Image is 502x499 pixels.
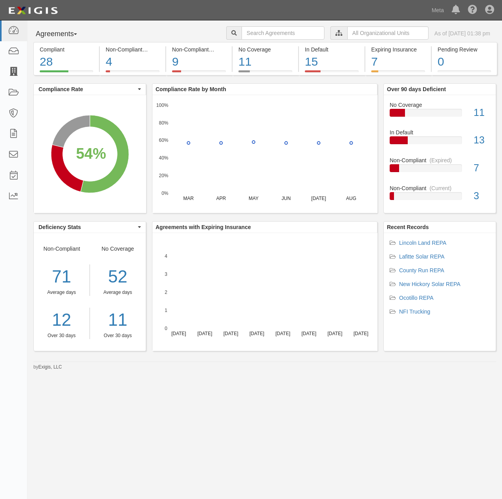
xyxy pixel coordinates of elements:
text: 100% [156,102,169,108]
div: (Current) [145,46,167,53]
div: 52 [96,264,140,289]
svg: A chart. [34,95,146,213]
div: 28 [40,53,93,70]
b: Over 90 days Deficient [387,86,446,92]
div: 9 [172,53,226,70]
input: Search Agreements [242,26,324,40]
a: County Run REPA [399,267,444,273]
div: 11 [468,106,496,120]
text: MAR [183,196,194,201]
a: No Coverage11 [233,70,298,77]
b: Compliance Rate by Month [156,86,226,92]
text: [DATE] [328,331,343,336]
div: Non-Compliant (Expired) [172,46,226,53]
div: Compliant [40,46,93,53]
a: Meta [428,2,448,18]
button: Agreements [33,26,92,42]
div: Non-Compliant [34,245,90,339]
text: 3 [165,271,167,277]
b: Recent Records [387,224,429,230]
text: 40% [159,155,168,161]
div: 7 [468,161,496,175]
text: APR [216,196,226,201]
text: JUN [282,196,291,201]
a: Compliant28 [33,70,99,77]
div: Over 30 days [34,332,90,339]
div: (Expired) [212,46,234,53]
div: 11 [238,53,292,70]
div: 54% [76,143,106,164]
img: logo-5460c22ac91f19d4615b14bd174203de0afe785f0fc80cf4dbbc73dc1793850b.png [6,4,60,18]
text: [DATE] [275,331,290,336]
b: Agreements with Expiring Insurance [156,224,251,230]
text: MAY [249,196,258,201]
div: 7 [371,53,425,70]
text: [DATE] [197,331,212,336]
div: Average days [96,289,140,296]
div: 13 [468,133,496,147]
text: [DATE] [354,331,368,336]
a: Pending Review0 [432,70,497,77]
div: Expiring Insurance [371,46,425,53]
button: Compliance Rate [34,84,146,95]
i: Help Center - Complianz [468,6,477,15]
a: New Hickory Solar REPA [399,281,460,287]
div: (Current) [429,184,451,192]
text: 80% [159,120,168,125]
a: Ocotillo REPA [399,295,434,301]
svg: A chart. [152,95,377,213]
a: NFI Trucking [399,308,430,315]
div: Over 30 days [96,332,140,339]
text: AUG [346,196,356,201]
a: 11 [96,308,140,332]
div: In Default [305,46,359,53]
a: In Default13 [390,128,490,156]
a: No Coverage11 [390,101,490,129]
a: Non-Compliant(Current)4 [100,70,165,77]
a: Expiring Insurance7 [365,70,431,77]
button: Deficiency Stats [34,222,146,233]
div: Pending Review [438,46,491,53]
a: Non-Compliant(Expired)7 [390,156,490,184]
div: In Default [384,128,496,136]
text: 0 [165,325,167,331]
text: 2 [165,289,167,295]
div: 3 [468,189,496,203]
text: [DATE] [311,196,326,201]
div: 4 [106,53,159,70]
span: Compliance Rate [38,85,136,93]
div: Non-Compliant [384,184,496,192]
text: 20% [159,173,168,178]
div: As of [DATE] 01:38 pm [434,29,490,37]
a: Exigis, LLC [38,364,62,370]
text: [DATE] [302,331,317,336]
div: (Expired) [429,156,452,164]
div: 71 [34,264,90,289]
text: 1 [165,307,167,313]
a: Lincoln Land REPA [399,240,446,246]
small: by [33,364,62,371]
div: Average days [34,289,90,296]
text: 60% [159,138,168,143]
div: Non-Compliant (Current) [106,46,159,53]
a: In Default15 [299,70,365,77]
text: [DATE] [224,331,238,336]
text: [DATE] [249,331,264,336]
div: No Coverage [90,245,146,339]
input: All Organizational Units [347,26,429,40]
a: 12 [34,308,90,332]
text: 0% [161,190,169,196]
text: 4 [165,253,167,259]
a: Non-Compliant(Expired)9 [166,70,232,77]
div: 15 [305,53,359,70]
div: 0 [438,53,491,70]
svg: A chart. [152,233,377,351]
div: No Coverage [238,46,292,53]
div: No Coverage [384,101,496,109]
div: Non-Compliant [384,156,496,164]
